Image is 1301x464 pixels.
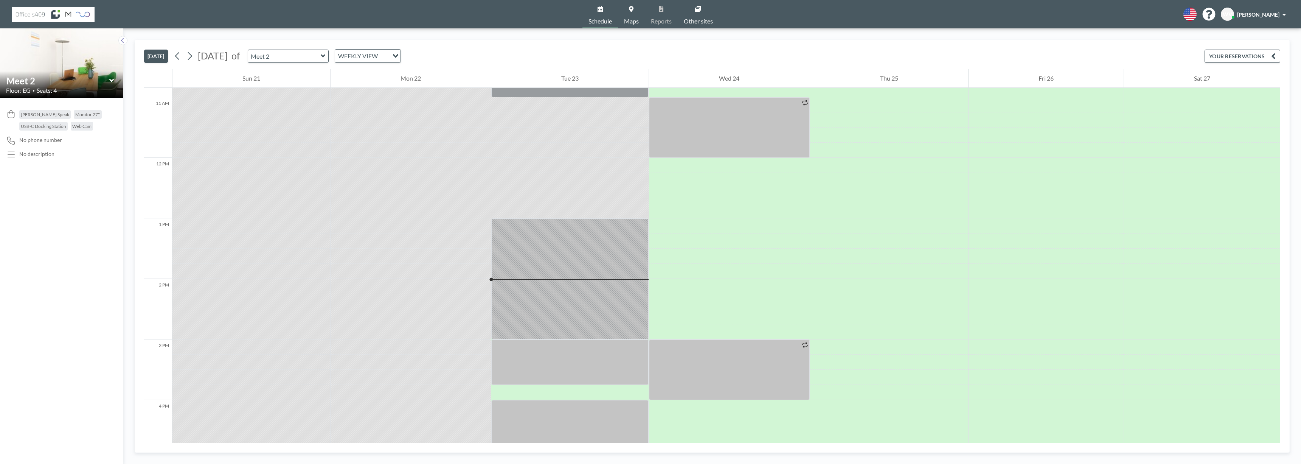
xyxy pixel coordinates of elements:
input: Search for option [380,51,388,61]
span: [PERSON_NAME] [1237,11,1279,18]
div: Sat 27 [1124,69,1280,88]
span: Schedule [588,18,612,24]
button: [DATE] [144,50,168,63]
div: Mon 22 [331,69,491,88]
span: [PERSON_NAME] Speak [21,112,69,117]
span: No phone number [19,137,62,143]
span: Floor: EG [6,87,31,94]
span: Monitor 27'' [75,112,100,117]
div: 4 PM [144,400,172,461]
div: 3 PM [144,339,172,400]
div: Tue 23 [491,69,649,88]
span: [DATE] [198,50,228,61]
span: • [33,88,35,93]
span: of [231,50,240,62]
div: No description [19,151,54,157]
span: Reports [651,18,672,24]
div: Fri 26 [969,69,1124,88]
div: 2 PM [144,279,172,339]
div: Thu 25 [810,69,968,88]
input: Meet 2 [6,75,109,86]
div: 1 PM [144,218,172,279]
span: Other sites [684,18,713,24]
span: WV [1223,11,1232,18]
span: Web Cam [72,123,92,129]
div: 12 PM [144,158,172,218]
div: Sun 21 [172,69,330,88]
img: organization-logo [12,7,95,22]
input: Meet 2 [248,50,321,62]
div: Search for option [335,50,401,62]
span: Maps [624,18,639,24]
div: 11 AM [144,97,172,158]
span: Seats: 4 [37,87,57,94]
span: USB-C Docking Station [21,123,66,129]
div: Wed 24 [649,69,809,88]
button: YOUR RESERVATIONS [1205,50,1280,63]
span: WEEKLY VIEW [337,51,379,61]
